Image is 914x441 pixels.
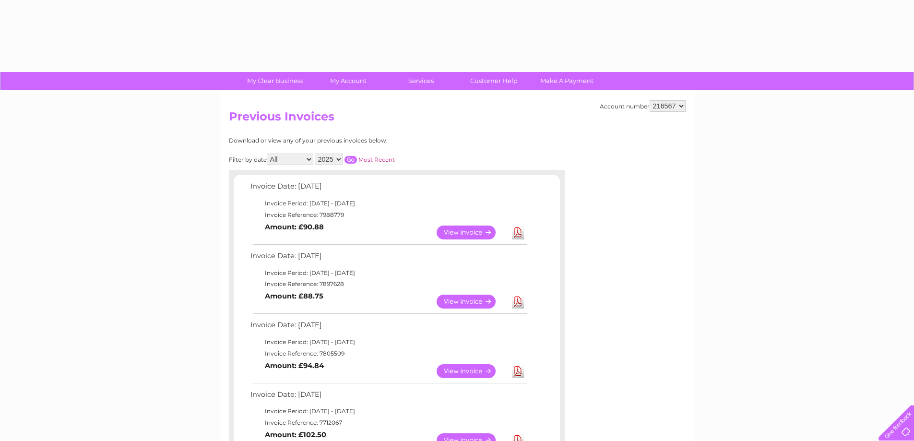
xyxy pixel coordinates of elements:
[248,405,529,417] td: Invoice Period: [DATE] - [DATE]
[265,223,324,231] b: Amount: £90.88
[527,72,606,90] a: Make A Payment
[229,137,481,144] div: Download or view any of your previous invoices below.
[381,72,461,90] a: Services
[248,267,529,279] td: Invoice Period: [DATE] - [DATE]
[265,430,326,439] b: Amount: £102.50
[229,110,686,128] h2: Previous Invoices
[229,154,481,165] div: Filter by date
[265,361,324,370] b: Amount: £94.84
[437,226,507,239] a: View
[248,417,529,429] td: Invoice Reference: 7712067
[454,72,534,90] a: Customer Help
[248,209,529,221] td: Invoice Reference: 7988779
[248,278,529,290] td: Invoice Reference: 7897628
[512,295,524,309] a: Download
[309,72,388,90] a: My Account
[265,292,323,300] b: Amount: £88.75
[248,250,529,267] td: Invoice Date: [DATE]
[437,295,507,309] a: View
[437,364,507,378] a: View
[512,364,524,378] a: Download
[248,180,529,198] td: Invoice Date: [DATE]
[248,336,529,348] td: Invoice Period: [DATE] - [DATE]
[248,348,529,359] td: Invoice Reference: 7805509
[248,198,529,209] td: Invoice Period: [DATE] - [DATE]
[236,72,315,90] a: My Clear Business
[600,100,686,112] div: Account number
[512,226,524,239] a: Download
[248,388,529,406] td: Invoice Date: [DATE]
[358,156,395,163] a: Most Recent
[248,319,529,336] td: Invoice Date: [DATE]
